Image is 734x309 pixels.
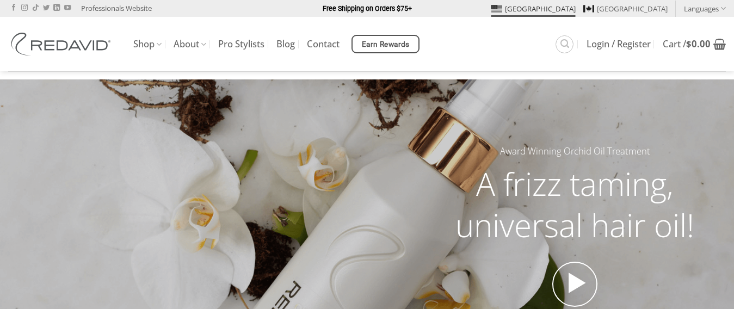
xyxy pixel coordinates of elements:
[663,40,711,48] span: Cart /
[174,34,206,55] a: About
[43,4,50,12] a: Follow on Twitter
[686,38,692,50] span: $
[53,4,60,12] a: Follow on LinkedIn
[307,34,340,54] a: Contact
[276,34,295,54] a: Blog
[32,4,39,12] a: Follow on TikTok
[10,4,17,12] a: Follow on Facebook
[686,38,711,50] bdi: 0.00
[351,35,420,53] a: Earn Rewards
[64,4,71,12] a: Follow on YouTube
[684,1,726,16] a: Languages
[8,33,117,55] img: REDAVID Salon Products | United States
[435,144,716,159] h5: Award Winning Orchid Oil Treatment
[21,4,28,12] a: Follow on Instagram
[583,1,668,17] a: [GEOGRAPHIC_DATA]
[435,163,716,245] h2: A frizz taming, universal hair oil!
[556,35,573,53] a: Search
[133,34,162,55] a: Shop
[362,39,410,51] span: Earn Rewards
[552,262,598,307] a: Open video in lightbox
[218,34,264,54] a: Pro Stylists
[323,4,412,13] strong: Free Shipping on Orders $75+
[663,32,726,56] a: View cart
[491,1,576,17] a: [GEOGRAPHIC_DATA]
[587,40,651,48] span: Login / Register
[587,34,651,54] a: Login / Register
